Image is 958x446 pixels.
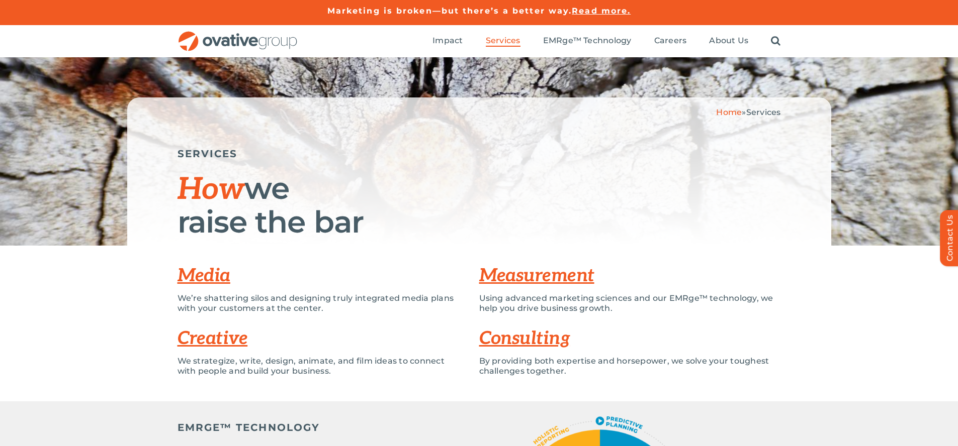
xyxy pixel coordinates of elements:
[709,36,748,46] span: About Us
[432,36,463,46] span: Impact
[479,293,781,313] p: Using advanced marketing sciences and our EMRge™ technology, we help you drive business growth.
[432,36,463,47] a: Impact
[543,36,632,47] a: EMRge™ Technology
[543,36,632,46] span: EMRge™ Technology
[479,265,594,287] a: Measurement
[327,6,572,16] a: Marketing is broken—but there’s a better way.
[654,36,687,46] span: Careers
[716,107,742,117] a: Home
[178,265,230,287] a: Media
[716,107,780,117] span: »
[479,356,781,376] p: By providing both expertise and horsepower, we solve your toughest challenges together.
[178,327,248,350] a: Creative
[178,30,298,40] a: OG_Full_horizontal_RGB
[486,36,520,47] a: Services
[709,36,748,47] a: About Us
[746,107,781,117] span: Services
[178,148,781,160] h5: SERVICES
[178,172,781,238] h1: we raise the bar
[178,172,244,208] span: How
[432,25,780,57] nav: Menu
[178,293,464,313] p: We’re shattering silos and designing truly integrated media plans with your customers at the center.
[178,356,464,376] p: We strategize, write, design, animate, and film ideas to connect with people and build your busin...
[486,36,520,46] span: Services
[771,36,780,47] a: Search
[479,327,570,350] a: Consulting
[572,6,631,16] a: Read more.
[654,36,687,47] a: Careers
[178,421,419,433] h5: EMRGE™ TECHNOLOGY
